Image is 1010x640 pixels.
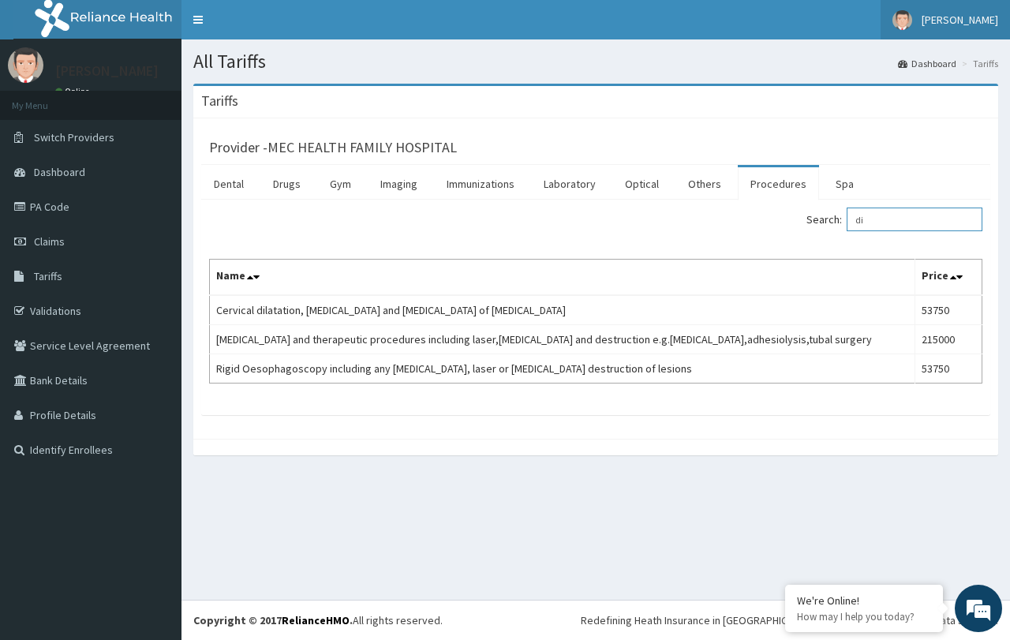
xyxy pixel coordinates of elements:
a: Spa [823,167,866,200]
a: Imaging [368,167,430,200]
h3: Provider - MEC HEALTH FAMILY HOSPITAL [209,140,457,155]
span: We're online! [92,199,218,358]
a: Online [55,86,93,97]
a: Gym [317,167,364,200]
h3: Tariffs [201,94,238,108]
textarea: Type your message and hit 'Enter' [8,431,301,486]
img: User Image [8,47,43,83]
label: Search: [806,208,982,231]
p: [PERSON_NAME] [55,64,159,78]
li: Tariffs [958,57,998,70]
span: Claims [34,234,65,249]
input: Search: [847,208,982,231]
strong: Copyright © 2017 . [193,613,353,627]
footer: All rights reserved. [181,600,1010,640]
a: Dashboard [898,57,956,70]
td: Rigid Oesophagoscopy including any [MEDICAL_DATA], laser or [MEDICAL_DATA] destruction of lesions [210,354,915,384]
img: User Image [892,10,912,30]
p: How may I help you today? [797,610,931,623]
a: Procedures [738,167,819,200]
span: Dashboard [34,165,85,179]
span: Tariffs [34,269,62,283]
th: Price [915,260,982,296]
th: Name [210,260,915,296]
img: d_794563401_company_1708531726252_794563401 [29,79,64,118]
div: Redefining Heath Insurance in [GEOGRAPHIC_DATA] using Telemedicine and Data Science! [581,612,998,628]
div: Minimize live chat window [259,8,297,46]
span: [PERSON_NAME] [922,13,998,27]
td: [MEDICAL_DATA] and therapeutic procedures including laser,[MEDICAL_DATA] and destruction e.g.[MED... [210,325,915,354]
a: Dental [201,167,256,200]
td: 215000 [915,325,982,354]
a: Laboratory [531,167,608,200]
span: Switch Providers [34,130,114,144]
a: Immunizations [434,167,527,200]
a: Others [675,167,734,200]
a: Drugs [260,167,313,200]
h1: All Tariffs [193,51,998,72]
td: 53750 [915,354,982,384]
a: RelianceHMO [282,613,350,627]
a: Optical [612,167,671,200]
div: We're Online! [797,593,931,608]
td: Cervical dilatation, [MEDICAL_DATA] and [MEDICAL_DATA] of [MEDICAL_DATA] [210,295,915,325]
td: 53750 [915,295,982,325]
div: Chat with us now [82,88,265,109]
